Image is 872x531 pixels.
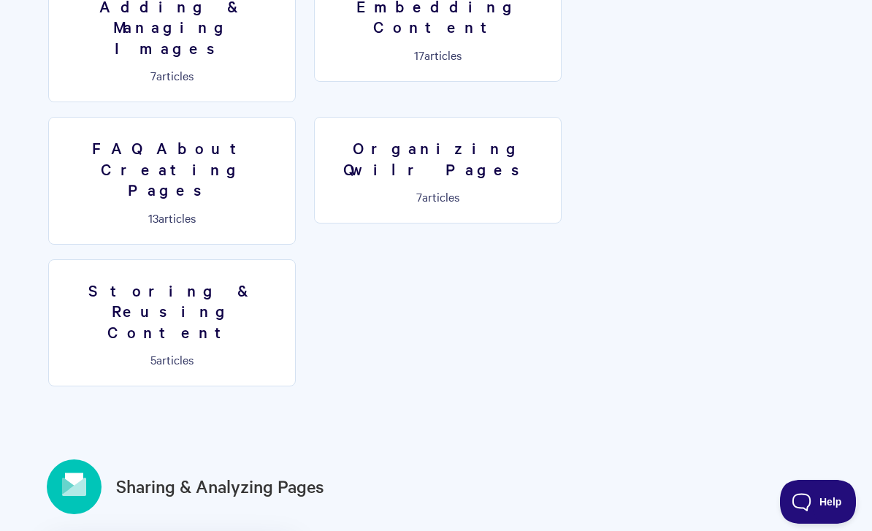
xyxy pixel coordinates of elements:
[150,67,156,83] span: 7
[58,137,286,200] h3: FAQ About Creating Pages
[780,480,857,524] iframe: Toggle Customer Support
[58,353,286,366] p: articles
[150,351,156,367] span: 5
[58,280,286,343] h3: Storing & Reusing Content
[48,259,296,387] a: Storing & Reusing Content 5articles
[324,48,552,61] p: articles
[324,137,552,179] h3: Organizing Qwilr Pages
[324,190,552,203] p: articles
[314,117,562,224] a: Organizing Qwilr Pages 7articles
[48,117,296,245] a: FAQ About Creating Pages 13articles
[58,69,286,82] p: articles
[414,47,424,63] span: 17
[148,210,158,226] span: 13
[116,473,324,500] a: Sharing & Analyzing Pages
[416,188,422,205] span: 7
[58,211,286,224] p: articles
